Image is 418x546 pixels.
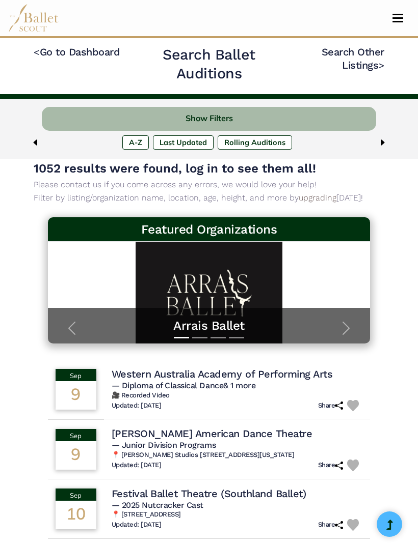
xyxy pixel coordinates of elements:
[56,381,96,410] div: 9
[137,45,281,83] h2: Search Ballet Auditions
[34,46,120,58] a: <Go to Dashboard
[112,391,363,400] h6: 🎥 Recorded Video
[211,332,226,343] button: Slide 3
[299,193,336,203] a: upgrading
[318,461,344,470] h6: Share
[112,461,162,470] h6: Updated: [DATE]
[112,427,312,440] h4: [PERSON_NAME] American Dance Theatre
[42,107,376,131] button: Show Filters
[153,135,214,150] label: Last Updated
[218,135,292,150] label: Rolling Auditions
[112,487,306,500] h4: Festival Ballet Theatre (Southland Ballet)
[386,13,410,23] button: Toggle navigation
[112,440,216,450] span: — Junior Division Programs
[58,318,360,334] a: Arrais Ballet
[112,367,333,381] h4: Western Australia Academy of Performing Arts
[56,429,96,441] div: Sep
[192,332,207,343] button: Slide 2
[112,500,203,510] span: — 2025 Nutcracker Cast
[112,401,162,410] h6: Updated: [DATE]
[34,178,384,191] p: Please contact us if you come across any errors, we would love your help!
[34,161,316,176] span: 1052 results were found, log in to see them all!
[34,191,384,205] p: Filter by listing/organization name, location, age, height, and more by [DATE]!
[174,332,189,343] button: Slide 1
[56,369,96,381] div: Sep
[56,488,96,501] div: Sep
[112,381,256,390] span: — Diploma of Classical Dance
[318,521,344,529] h6: Share
[318,401,344,410] h6: Share
[112,521,162,529] h6: Updated: [DATE]
[322,46,384,71] a: Search Other Listings>
[56,441,96,470] div: 9
[56,221,362,238] h3: Featured Organizations
[56,501,96,529] div: 10
[112,451,363,459] h6: 📍 [PERSON_NAME] Studios [STREET_ADDRESS][US_STATE]
[122,135,149,150] label: A-Z
[223,381,255,390] a: & 1 more
[229,332,244,343] button: Slide 4
[34,45,40,58] code: <
[112,510,363,519] h6: 📍 [STREET_ADDRESS]
[378,59,384,71] code: >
